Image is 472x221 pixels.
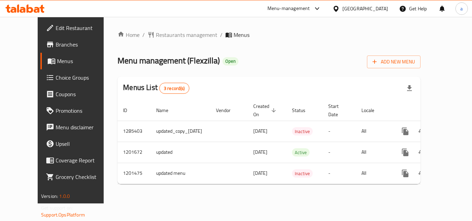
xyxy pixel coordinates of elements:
[40,102,116,119] a: Promotions
[41,210,85,219] a: Support.OpsPlatform
[159,83,189,94] div: Total records count
[59,192,70,201] span: 1.0.0
[56,24,111,32] span: Edit Restaurant
[117,31,421,39] nav: breadcrumb
[397,165,414,182] button: more
[56,90,111,98] span: Coupons
[40,169,116,185] a: Grocery Checklist
[41,192,58,201] span: Version:
[414,123,430,140] button: Change Status
[56,73,111,82] span: Choice Groups
[123,82,189,94] h2: Menus List
[40,119,116,135] a: Menu disclaimer
[151,163,210,184] td: updated menu
[292,170,313,178] span: Inactive
[56,40,111,49] span: Branches
[342,5,388,12] div: [GEOGRAPHIC_DATA]
[142,31,145,39] li: /
[253,102,278,119] span: Created On
[323,163,356,184] td: -
[223,58,238,64] span: Open
[40,152,116,169] a: Coverage Report
[267,4,310,13] div: Menu-management
[292,149,310,157] span: Active
[414,144,430,161] button: Change Status
[117,53,220,68] span: Menu management ( Flexzilla )
[56,173,111,181] span: Grocery Checklist
[117,163,151,184] td: 1201475
[356,121,391,142] td: All
[117,31,140,39] a: Home
[253,169,267,178] span: [DATE]
[156,106,177,114] span: Name
[397,144,414,161] button: more
[148,31,217,39] a: Restaurants management
[57,57,111,65] span: Menus
[156,31,217,39] span: Restaurants management
[117,142,151,163] td: 1201672
[292,106,314,114] span: Status
[117,121,151,142] td: 1285403
[253,148,267,157] span: [DATE]
[391,100,469,121] th: Actions
[56,107,111,115] span: Promotions
[460,5,463,12] span: a
[220,31,223,39] li: /
[56,123,111,131] span: Menu disclaimer
[151,142,210,163] td: updated
[361,106,383,114] span: Locale
[40,69,116,86] a: Choice Groups
[216,106,239,114] span: Vendor
[372,58,415,66] span: Add New Menu
[160,85,189,92] span: 3 record(s)
[367,56,421,68] button: Add New Menu
[292,127,313,135] div: Inactive
[401,80,418,97] div: Export file
[414,165,430,182] button: Change Status
[40,36,116,53] a: Branches
[56,156,111,164] span: Coverage Report
[40,20,116,36] a: Edit Restaurant
[292,128,313,135] span: Inactive
[123,106,136,114] span: ID
[151,121,210,142] td: updated_copy_[DATE]
[41,203,73,212] span: Get support on:
[40,86,116,102] a: Coupons
[323,142,356,163] td: -
[356,163,391,184] td: All
[234,31,249,39] span: Menus
[56,140,111,148] span: Upsell
[40,53,116,69] a: Menus
[323,121,356,142] td: -
[328,102,348,119] span: Start Date
[253,127,267,135] span: [DATE]
[117,100,469,184] table: enhanced table
[397,123,414,140] button: more
[40,135,116,152] a: Upsell
[223,57,238,66] div: Open
[356,142,391,163] td: All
